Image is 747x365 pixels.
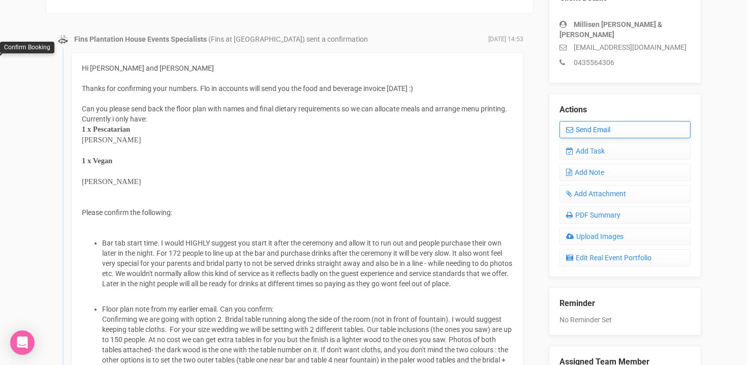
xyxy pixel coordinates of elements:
[82,187,513,238] div: Please confirm the following:
[559,121,691,138] a: Send Email
[102,238,513,289] li: Bar tab start time. I would HIGHLY suggest you start it after the ceremony and allow it to run ou...
[208,35,368,43] span: (Fins at [GEOGRAPHIC_DATA]) sent a confirmation
[559,57,691,68] p: 0435564306
[559,249,691,266] a: Edit Real Event Portfolio
[559,206,691,224] a: PDF Summary
[74,35,207,43] strong: Fins Plantation House Events Specialists
[82,125,130,133] strong: 1 x Pescatarian
[559,104,691,116] legend: Actions
[559,185,691,202] a: Add Attachment
[82,63,513,135] div: Hi [PERSON_NAME] and [PERSON_NAME] Thanks for confirming your numbers. Flo in accounts will send ...
[559,164,691,181] a: Add Note
[82,136,141,144] span: [PERSON_NAME]
[82,177,141,186] span: [PERSON_NAME]
[58,35,68,45] img: data
[82,157,112,165] strong: 1 x Vegan
[10,330,35,355] div: Open Intercom Messenger
[559,288,691,325] div: No Reminder Set
[559,20,662,39] strong: Millisen [PERSON_NAME] & [PERSON_NAME]
[559,298,691,310] legend: Reminder
[559,42,691,52] p: [EMAIL_ADDRESS][DOMAIN_NAME]
[488,35,523,44] span: [DATE] 14:53
[559,142,691,160] a: Add Task
[559,228,691,245] a: Upload Images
